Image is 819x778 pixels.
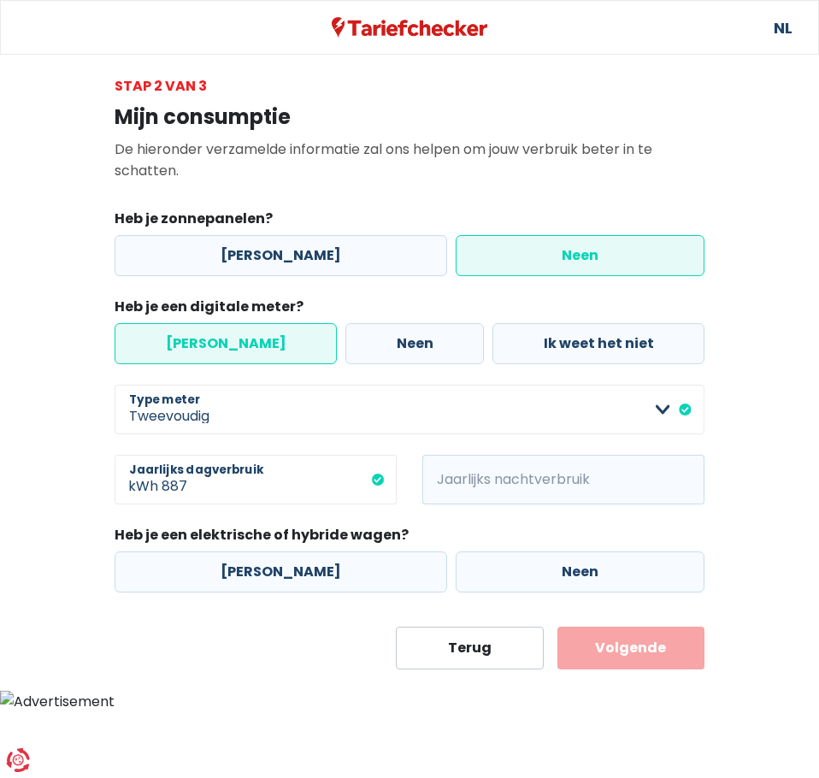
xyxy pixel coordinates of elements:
legend: Heb je zonnepanelen? [115,209,704,235]
div: Stap 2 van 3 [115,75,704,97]
a: NL [774,1,791,54]
span: kWh [115,455,162,504]
label: [PERSON_NAME] [115,323,337,364]
label: Neen [345,323,484,364]
span: kWh [422,455,469,504]
p: De hieronder verzamelde informatie zal ons helpen om jouw verbruik beter in te schatten. [115,139,704,181]
legend: Heb je een elektrische of hybride wagen? [115,525,704,551]
label: Neen [456,235,704,276]
img: Tariefchecker logo [332,17,487,38]
legend: Heb je een digitale meter? [115,297,704,323]
button: Terug [396,627,544,669]
label: [PERSON_NAME] [115,235,447,276]
label: Ik weet het niet [492,323,704,364]
label: Neen [456,551,704,592]
button: Volgende [557,627,705,669]
h1: Mijn consumptie [115,105,704,130]
label: [PERSON_NAME] [115,551,447,592]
